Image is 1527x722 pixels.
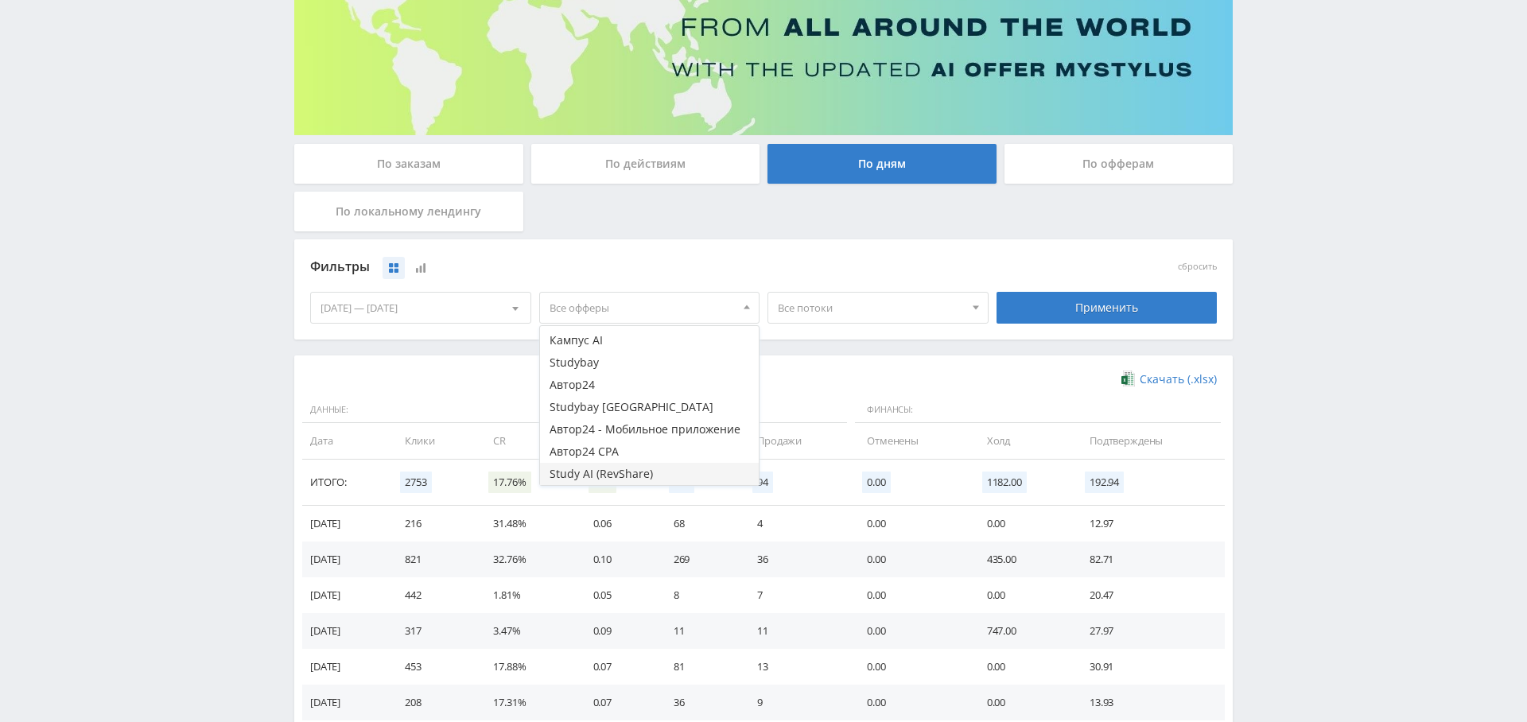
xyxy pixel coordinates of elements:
td: Подтверждены [1074,423,1225,459]
button: Автор24 [540,374,760,396]
div: Применить [997,292,1218,324]
td: Холд [971,423,1074,459]
td: 216 [389,506,477,541]
td: Итого: [302,460,389,506]
span: 17.76% [488,472,530,493]
td: 0.00 [851,541,971,577]
td: 27.97 [1074,613,1225,649]
td: 0.07 [577,649,658,685]
div: Фильтры [310,255,989,279]
span: Все офферы [550,293,736,323]
td: Клики [389,423,477,459]
td: 453 [389,649,477,685]
div: По офферам [1004,144,1234,184]
td: 68 [658,506,741,541]
a: Скачать (.xlsx) [1121,371,1217,387]
td: 4 [741,506,851,541]
span: 192.94 [1085,472,1124,493]
span: 94 [752,472,773,493]
td: [DATE] [302,685,389,720]
button: Автор24 CPA [540,441,760,463]
td: Дата [302,423,389,459]
td: 0.07 [577,685,658,720]
td: [DATE] [302,577,389,613]
td: 13 [741,649,851,685]
td: CR [477,423,577,459]
td: 17.88% [477,649,577,685]
span: Все потоки [778,293,964,323]
td: 317 [389,613,477,649]
button: Study AI (RevShare) [540,463,760,485]
button: Автор24 - Мобильное приложение [540,418,760,441]
button: Studybay [540,351,760,374]
td: 0.00 [971,506,1074,541]
td: 20.47 [1074,577,1225,613]
div: По дням [767,144,997,184]
td: 0.00 [971,685,1074,720]
td: 0.00 [971,649,1074,685]
td: 435.00 [971,541,1074,577]
span: 1182.00 [982,472,1027,493]
span: 2753 [400,472,431,493]
div: По действиям [531,144,760,184]
td: 12.97 [1074,506,1225,541]
td: 208 [389,685,477,720]
td: 31.48% [477,506,577,541]
td: 1.81% [477,577,577,613]
td: 0.00 [971,577,1074,613]
td: 82.71 [1074,541,1225,577]
td: 81 [658,649,741,685]
td: Продажи [741,423,851,459]
td: 747.00 [971,613,1074,649]
div: По заказам [294,144,523,184]
td: Отменены [851,423,971,459]
td: 0.10 [577,541,658,577]
td: 442 [389,577,477,613]
td: 32.76% [477,541,577,577]
td: 3.47% [477,613,577,649]
span: Данные: [302,397,654,424]
td: [DATE] [302,506,389,541]
div: По локальному лендингу [294,192,523,231]
td: 0.00 [851,685,971,720]
button: Studybay [GEOGRAPHIC_DATA] [540,396,760,418]
td: [DATE] [302,541,389,577]
td: 0.09 [577,613,658,649]
span: Финансы: [855,397,1221,424]
span: 0.00 [862,472,890,493]
td: 0.06 [577,506,658,541]
td: 0.00 [851,506,971,541]
td: 0.00 [851,649,971,685]
td: 7 [741,577,851,613]
img: xlsx [1121,371,1135,386]
td: 0.05 [577,577,658,613]
button: сбросить [1178,262,1217,272]
td: 269 [658,541,741,577]
td: 11 [741,613,851,649]
td: 36 [741,541,851,577]
td: 0.00 [851,577,971,613]
button: Кампус AI [540,329,760,351]
td: 36 [658,685,741,720]
td: [DATE] [302,613,389,649]
td: 8 [658,577,741,613]
span: Скачать (.xlsx) [1140,373,1217,386]
td: [DATE] [302,649,389,685]
td: 17.31% [477,685,577,720]
div: [DATE] — [DATE] [311,293,530,323]
td: 821 [389,541,477,577]
td: 0.00 [851,613,971,649]
td: 30.91 [1074,649,1225,685]
td: 11 [658,613,741,649]
td: 13.93 [1074,685,1225,720]
td: 9 [741,685,851,720]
